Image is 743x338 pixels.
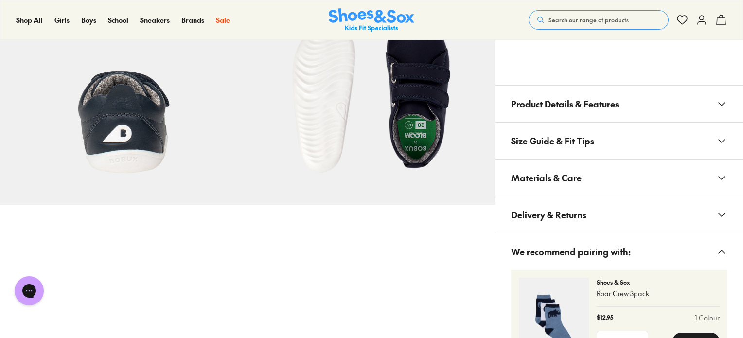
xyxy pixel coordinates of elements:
button: We recommend pairing with: [495,233,743,270]
iframe: Gorgias live chat messenger [10,273,49,309]
button: Materials & Care [495,160,743,196]
span: Delivery & Returns [511,200,586,229]
span: Size Guide & Fit Tips [511,126,594,155]
p: $12.95 [597,313,613,323]
p: Roar Crew 3pack [597,288,720,299]
button: Product Details & Features [495,86,743,122]
a: Boys [81,15,96,25]
a: Girls [54,15,70,25]
button: Size Guide & Fit Tips [495,123,743,159]
a: Brands [181,15,204,25]
p: Shoes & Sox [597,278,720,286]
a: 1 Colour [695,313,720,323]
button: Search our range of products [529,10,669,30]
a: Sale [216,15,230,25]
span: Product Details & Features [511,89,619,118]
span: Search our range of products [548,16,629,24]
img: SNS_Logo_Responsive.svg [329,8,414,32]
a: Sneakers [140,15,170,25]
a: Shop All [16,15,43,25]
iframe: Find in Store [511,40,727,73]
a: School [108,15,128,25]
span: We recommend pairing with: [511,237,631,266]
span: Materials & Care [511,163,582,192]
button: Delivery & Returns [495,196,743,233]
a: Shoes & Sox [329,8,414,32]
